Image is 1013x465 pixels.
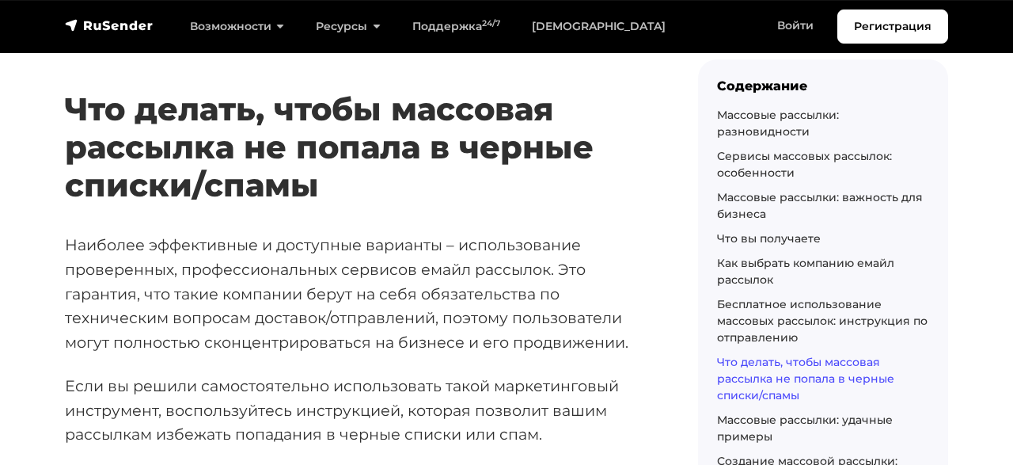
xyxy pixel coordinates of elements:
[717,78,929,93] div: Содержание
[717,412,893,443] a: Массовые рассылки: удачные примеры
[717,107,839,138] a: Массовые рассылки: разновидности
[717,148,892,179] a: Сервисы массовых рассылок: особенности
[516,10,681,43] a: [DEMOGRAPHIC_DATA]
[300,10,396,43] a: Ресурсы
[717,296,928,344] a: Бесплатное использование массовых рассылок: инструкция по отправлению
[65,374,647,447] p: Если вы решили самостоятельно использовать такой маркетинговый инструмент, воспользуйтесь инструк...
[482,18,500,29] sup: 24/7
[65,233,647,355] p: Наиболее эффективные и доступные варианты – использование проверенных, профессиональных сервисов ...
[717,354,894,402] a: Что делать, чтобы массовая рассылка не попала в черные списки/спамы
[65,44,647,204] h2: Что делать, чтобы массовая рассылка не попала в черные списки/спамы
[837,10,948,44] a: Регистрация
[717,189,923,220] a: Массовые рассылки: важность для бизнеса
[174,10,300,43] a: Возможности
[761,10,829,42] a: Войти
[65,17,154,33] img: RuSender
[717,231,821,245] a: Что вы получаете
[717,255,894,286] a: Как выбрать компанию емайл рассылок
[396,10,516,43] a: Поддержка24/7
